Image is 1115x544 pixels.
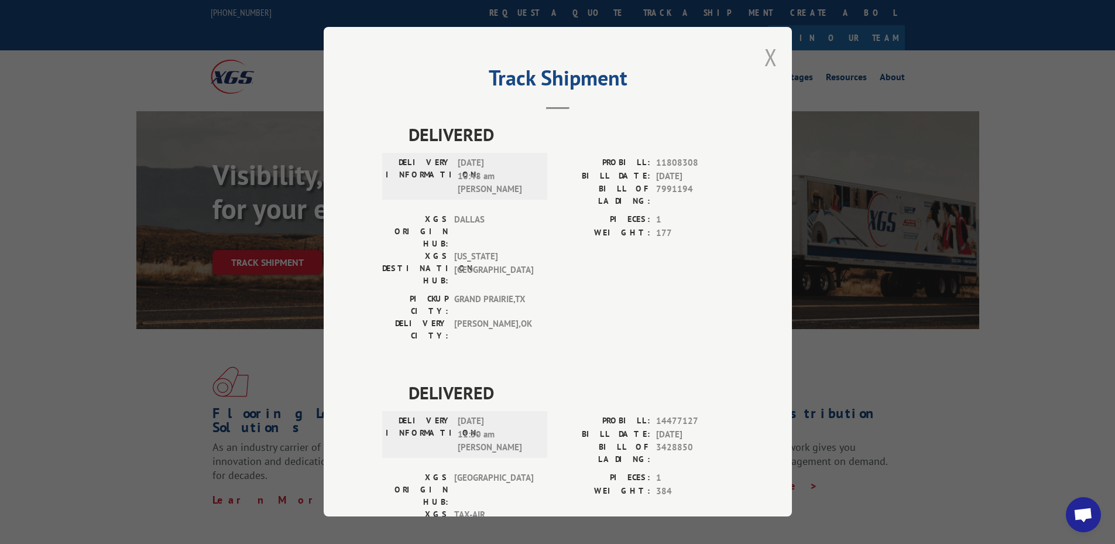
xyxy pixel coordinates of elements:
[558,227,650,240] label: WEIGHT:
[558,472,650,485] label: PIECES:
[382,472,448,509] label: XGS ORIGIN HUB:
[382,293,448,318] label: PICKUP CITY:
[558,442,650,466] label: BILL OF LADING:
[382,214,448,251] label: XGS ORIGIN HUB:
[656,157,733,170] span: 11808308
[764,42,777,73] button: Close modal
[454,251,533,288] span: [US_STATE][GEOGRAPHIC_DATA]
[409,380,733,406] span: DELIVERED
[656,183,733,208] span: 7991194
[656,428,733,442] span: [DATE]
[656,227,733,240] span: 177
[382,70,733,92] h2: Track Shipment
[656,442,733,466] span: 3428850
[454,214,533,251] span: DALLAS
[382,251,448,288] label: XGS DESTINATION HUB:
[656,170,733,183] span: [DATE]
[458,415,537,455] span: [DATE] 11:30 am [PERSON_NAME]
[558,157,650,170] label: PROBILL:
[1066,497,1101,532] div: Open chat
[558,428,650,442] label: BILL DATE:
[656,472,733,485] span: 1
[558,214,650,227] label: PIECES:
[558,170,650,183] label: BILL DATE:
[656,485,733,498] span: 384
[558,183,650,208] label: BILL OF LADING:
[386,157,452,197] label: DELIVERY INFORMATION:
[558,415,650,429] label: PROBILL:
[656,415,733,429] span: 14477127
[382,318,448,343] label: DELIVERY CITY:
[458,157,537,197] span: [DATE] 10:48 am [PERSON_NAME]
[454,318,533,343] span: [PERSON_NAME] , OK
[454,472,533,509] span: [GEOGRAPHIC_DATA]
[454,293,533,318] span: GRAND PRAIRIE , TX
[558,485,650,498] label: WEIGHT:
[656,214,733,227] span: 1
[409,122,733,148] span: DELIVERED
[386,415,452,455] label: DELIVERY INFORMATION:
